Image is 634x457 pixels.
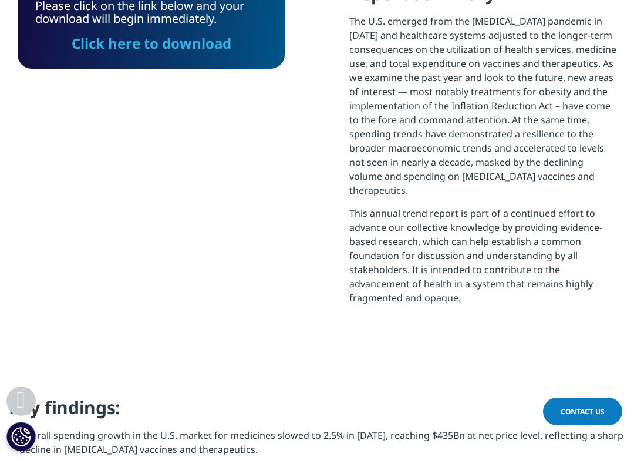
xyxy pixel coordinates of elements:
[349,206,616,314] p: This annual trend report is part of a continued effort to advance our collective knowledge by pro...
[72,33,231,53] a: Click here to download
[561,406,605,416] span: Contact Us
[543,398,622,425] a: Contact Us
[349,14,616,206] p: The U.S. emerged from the [MEDICAL_DATA] pandemic in [DATE] and healthcare systems adjusted to th...
[9,396,625,428] h4: Key findings:
[6,422,36,451] button: Cookies Settings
